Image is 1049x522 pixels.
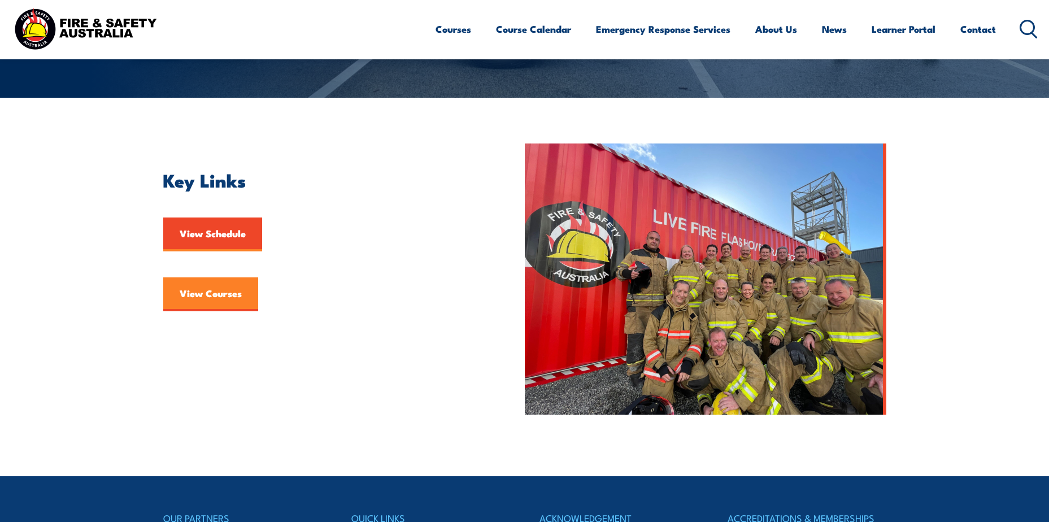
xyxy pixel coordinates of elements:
a: View Courses [163,277,258,311]
a: View Schedule [163,217,262,251]
a: Courses [436,14,471,44]
a: Learner Portal [872,14,935,44]
a: Contact [960,14,996,44]
a: News [822,14,847,44]
h2: Key Links [163,172,473,188]
a: About Us [755,14,797,44]
img: FSA People – Team photo aug 2023 [525,143,886,415]
a: Course Calendar [496,14,571,44]
a: Emergency Response Services [596,14,730,44]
